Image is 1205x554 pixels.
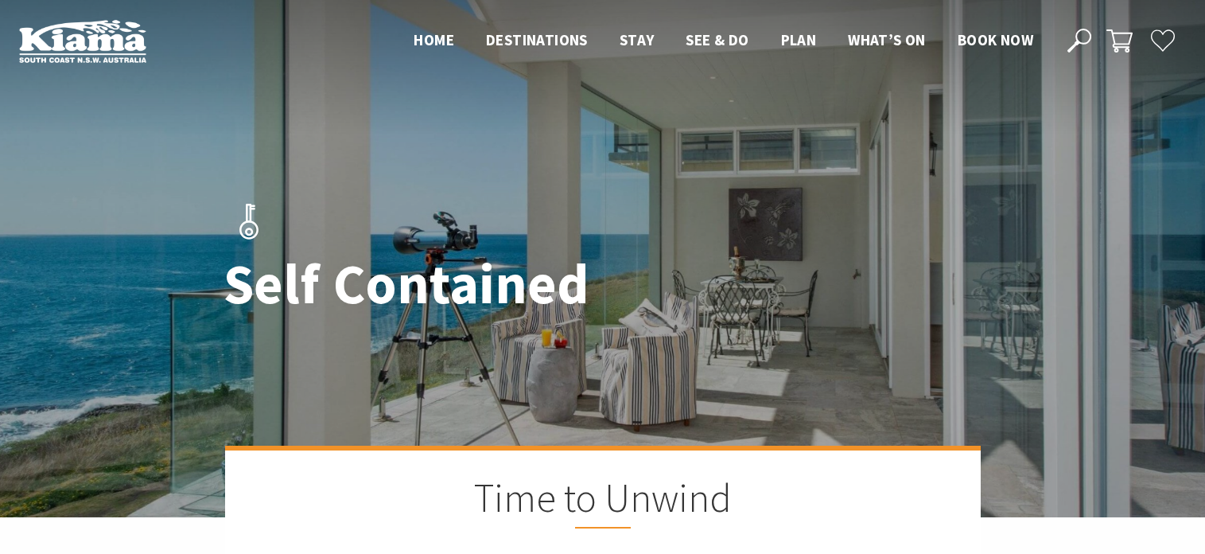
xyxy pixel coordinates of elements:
[958,30,1033,49] span: Book now
[305,474,901,529] h2: Time to Unwind
[848,30,926,49] span: What’s On
[486,30,588,49] span: Destinations
[781,30,817,49] span: Plan
[19,19,146,63] img: Kiama Logo
[414,30,454,49] span: Home
[398,28,1049,54] nav: Main Menu
[620,30,655,49] span: Stay
[686,30,748,49] span: See & Do
[224,254,673,315] h1: Self Contained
